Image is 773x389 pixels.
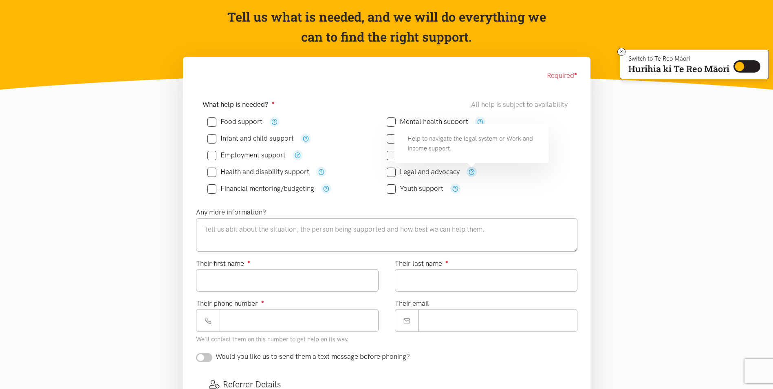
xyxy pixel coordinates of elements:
small: We'll contact them on this number to get help on its way. [196,336,349,343]
label: Health and disability support [207,168,309,175]
label: What help is needed? [203,99,275,110]
sup: ● [247,259,251,265]
sup: ● [261,298,264,305]
label: Food support [207,118,262,125]
label: Employment support [207,152,286,159]
sup: ● [574,71,577,77]
label: Their email [395,298,429,309]
sup: ● [272,99,275,106]
label: Legal and advocacy [387,168,460,175]
label: Financial mentoring/budgeting [207,185,314,192]
span: Would you like us to send them a text message before phoning? [216,352,410,360]
input: Phone number [220,309,379,332]
div: Required [196,70,577,81]
p: Tell us what is needed, and we will do everything we can to find the right support. [225,7,548,47]
label: Their phone number [196,298,264,309]
sup: ● [445,259,449,265]
label: Youth support [387,185,443,192]
label: Any more information? [196,207,266,218]
p: Switch to Te Reo Māori [628,56,729,61]
p: Hurihia ki Te Reo Māori [628,65,729,73]
label: Their last name [395,258,449,269]
label: Their first name [196,258,251,269]
div: Help to navigate the legal system or Work and Income support. [394,124,548,163]
input: Email [418,309,577,332]
div: All help is subject to availability [471,99,571,110]
label: Infant and child support [207,135,294,142]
